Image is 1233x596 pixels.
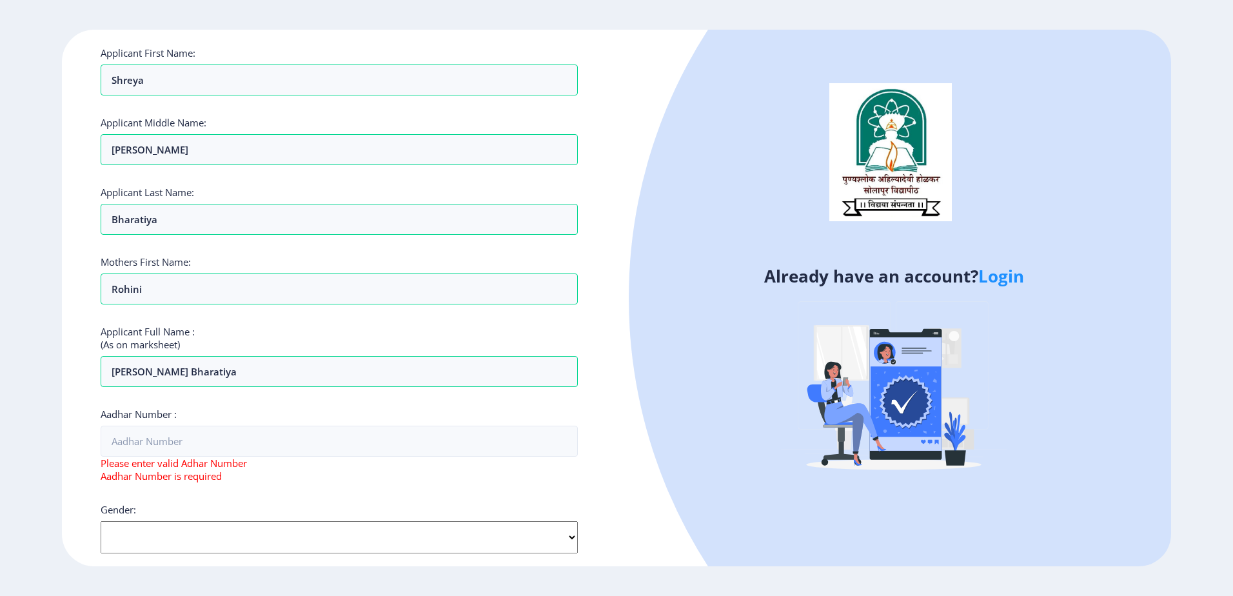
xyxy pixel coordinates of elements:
input: Full Name [101,356,578,387]
span: Please enter valid Adhar Number [101,457,247,470]
input: First Name [101,65,578,95]
label: Applicant Last Name: [101,186,194,199]
input: Aadhar Number [101,426,578,457]
input: Last Name [101,273,578,304]
img: Verified-rafiki.svg [781,277,1007,502]
input: First Name [101,134,578,165]
label: Applicant Middle Name: [101,116,206,129]
label: Applicant First Name: [101,46,195,59]
a: Login [978,264,1024,288]
label: Gender: [101,503,136,516]
span: Aadhar Number is required [101,470,222,482]
h4: Already have an account? [626,266,1161,286]
label: Applicant Full Name : (As on marksheet) [101,325,195,351]
input: Last Name [101,204,578,235]
label: Mothers First Name: [101,255,191,268]
label: Aadhar Number : [101,408,177,421]
img: logo [829,83,952,221]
